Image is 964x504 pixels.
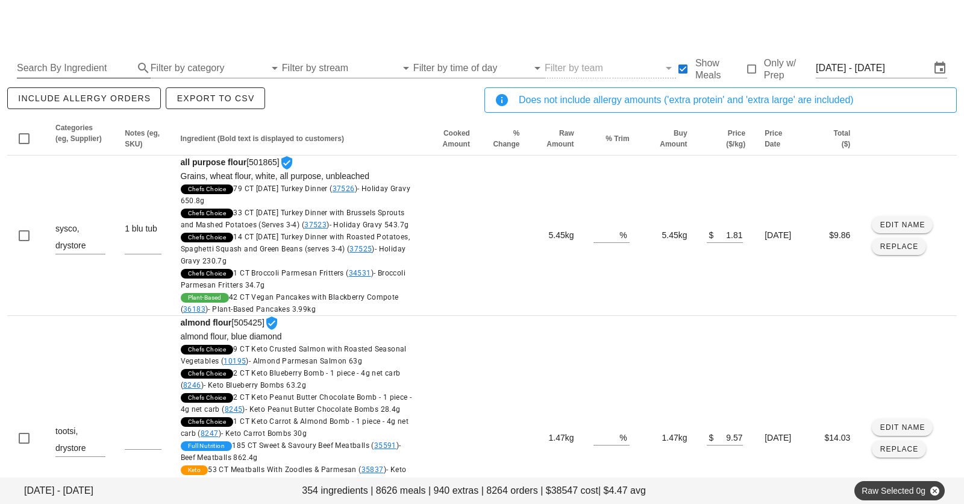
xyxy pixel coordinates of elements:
button: Replace [872,238,925,255]
span: Full Nutrition [188,441,225,451]
span: $14.03 [825,433,851,443]
a: 37523 [304,221,327,229]
button: Export to CSV [166,87,264,109]
span: almond flour, blue diamond [181,332,282,341]
span: Cooked Amount [443,129,470,148]
th: Total ($): Not sorted. Activate to sort ascending. [805,122,860,156]
span: 79 CT [DATE] Turkey Dinner ( ) [181,184,410,205]
span: Plant-Based [188,293,222,303]
button: Edit Name [872,419,933,436]
span: Replace [880,242,919,251]
td: 5.45kg [639,156,697,316]
span: Ingredient (Bold text is displayed to customers) [181,134,344,143]
a: 37526 [333,184,355,193]
span: - Almond Parmesan Salmon 63g [249,357,362,365]
a: 8247 [201,429,219,438]
span: Chefs Choice [188,417,227,427]
span: Categories (eg, Supplier) [55,124,102,143]
th: Buy Amount: Not sorted. Activate to sort ascending. [639,122,697,156]
span: Raw Selected 0g [862,481,937,500]
div: Filter by time of day [413,58,545,78]
a: 8246 [183,381,201,389]
label: Only w/ Prep [764,57,816,81]
span: | $4.47 avg [598,484,646,498]
span: [501865] [181,157,413,315]
span: Grains, wheat flour, white, all purpose, unbleached [181,171,370,181]
span: % Trim [606,134,629,143]
a: 37525 [349,245,372,253]
span: - Keto Blueberry Bombs 63.2g [204,381,306,389]
td: [DATE] [755,156,805,316]
span: Chefs Choice [188,233,227,242]
a: 35837 [361,465,384,474]
th: Categories (eg, Supplier): Not sorted. Activate to sort ascending. [46,122,115,156]
span: Chefs Choice [188,393,227,403]
button: Edit Name [872,216,933,233]
span: - Holiday Gravy 543.7g [330,221,409,229]
a: 35591 [374,441,396,450]
span: 33 CT [DATE] Turkey Dinner with Brussels Sprouts and Mashed Potatoes (Serves 3-4) ( ) [181,209,409,229]
span: 9 CT Keto Crusted Salmon with Roasted Seasonal Vegetables ( ) [181,345,407,365]
a: 36183 [183,305,205,313]
a: 10195 [224,357,246,365]
th: Notes (eg, SKU): Not sorted. Activate to sort ascending. [115,122,171,156]
span: - Keto Peanut Butter Chocolate Bombs 28.4g [245,405,401,414]
span: Chefs Choice [188,269,227,279]
span: Buy Amount [660,129,687,148]
span: Price Date [765,129,782,148]
span: 1 CT Keto Carrot & Almond Bomb - 1 piece - 4g net carb ( ) [181,417,408,438]
a: 34531 [349,269,371,277]
th: % Trim: Not sorted. Activate to sort ascending. [584,122,639,156]
button: Replace [872,441,925,458]
strong: almond flour [181,318,232,327]
td: 5.45kg [529,156,583,316]
span: Notes (eg, SKU) [125,129,160,148]
span: Replace [880,445,919,453]
span: 2 CT Keto Blueberry Bomb - 1 piece - 4g net carb ( ) [181,369,401,389]
div: Filter by category [151,58,282,78]
div: $ [707,227,714,242]
span: Raw Amount [546,129,574,148]
div: % [619,227,629,242]
span: Chefs Choice [188,184,227,194]
div: $ [707,429,714,445]
span: 1 CT Broccoli Parmesan Fritters ( ) [181,269,405,289]
th: % Change: Not sorted. Activate to sort ascending. [480,122,530,156]
a: 8245 [225,405,243,414]
th: Price Date: Not sorted. Activate to sort ascending. [755,122,805,156]
span: Chefs Choice [188,369,227,379]
span: Edit Name [880,423,925,432]
span: 53 CT Meatballs With Zoodles & Parmesan ( ) [181,465,407,486]
span: 185 CT Sweet & Savoury Beef Meatballs ( ) [181,441,401,462]
span: - Plant-Based Pancakes 3.99kg [208,305,316,313]
div: Filter by stream [282,58,413,78]
span: 14 CT [DATE] Turkey Dinner with Roasted Potatoes, Spaghetti Squash and Green Beans (serves 3-4) ( ) [181,233,410,265]
th: Cooked Amount: Not sorted. Activate to sort ascending. [423,122,480,156]
span: include allergy orders [17,93,151,103]
button: include allergy orders [7,87,161,109]
span: 2 CT Keto Peanut Butter Chocolate Bomb - 1 piece - 4g net carb ( ) [181,393,412,414]
span: Export to CSV [176,93,254,103]
th: Raw Amount: Not sorted. Activate to sort ascending. [529,122,583,156]
span: $9.86 [829,230,850,240]
span: 42 CT Vegan Pancakes with Blackberry Compote ( ) [181,293,399,313]
span: - Beef Meatballs 862.4g [181,441,401,462]
th: Price ($/kg): Not sorted. Activate to sort ascending. [697,122,756,156]
span: Chefs Choice [188,345,227,354]
span: Price ($/kg) [726,129,745,148]
strong: all purpose flour [181,157,247,167]
div: % [619,429,629,445]
span: Edit Name [880,221,925,229]
label: Show Meals [695,57,745,81]
span: - Keto Carrot Bombs 30g [221,429,307,438]
span: Keto [188,465,201,475]
span: Chefs Choice [188,209,227,218]
span: Total ($) [834,129,851,148]
th: Ingredient (Bold text is displayed to customers): Not sorted. Activate to sort ascending. [171,122,423,156]
button: Close [929,485,940,496]
div: Does not include allergy amounts ('extra protein' and 'extra large' are included) [519,93,947,107]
